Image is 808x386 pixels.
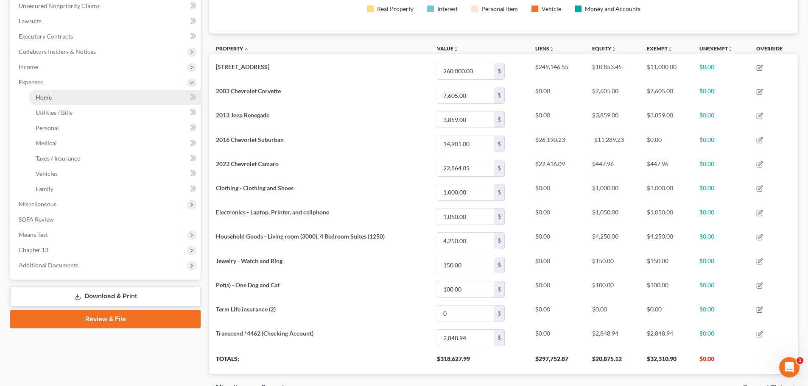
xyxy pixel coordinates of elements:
[437,45,459,52] a: Valueunfold_more
[585,180,640,204] td: $1,000.00
[29,90,201,105] a: Home
[528,59,585,83] td: $249,146.55
[693,204,749,228] td: $0.00
[528,301,585,325] td: $0.00
[19,231,48,238] span: Means Test
[528,132,585,156] td: $26,190.23
[528,108,585,132] td: $0.00
[528,277,585,301] td: $0.00
[494,184,504,200] div: $
[585,132,640,156] td: -$11,289.23
[19,63,38,70] span: Income
[535,45,554,52] a: Liensunfold_more
[640,229,693,253] td: $4,250.00
[437,208,494,225] input: 0.00
[585,301,640,325] td: $0.00
[585,156,640,180] td: $447.96
[585,83,640,108] td: $7,605.00
[10,286,201,306] a: Download & Print
[585,59,640,83] td: $10,853.45
[216,281,280,289] span: Pet(s) - One Dog and Cat
[585,108,640,132] td: $3,859.00
[437,63,494,79] input: 0.00
[494,305,504,322] div: $
[36,155,80,162] span: Taxes / Insurance
[494,233,504,249] div: $
[437,87,494,103] input: 0.00
[19,261,78,269] span: Additional Documents
[12,212,201,227] a: SOFA Review
[693,180,749,204] td: $0.00
[19,216,54,223] span: SOFA Review
[693,83,749,108] td: $0.00
[528,180,585,204] td: $0.00
[549,47,554,52] i: unfold_more
[528,156,585,180] td: $22,416.09
[528,83,585,108] td: $0.00
[216,208,329,216] span: Electronics - Laptop, Printer, and cellphone
[437,184,494,200] input: 0.00
[36,139,57,147] span: Medical
[29,181,201,197] a: Family
[693,350,749,374] th: $0.00
[585,5,640,13] div: Money and Accounts
[611,47,616,52] i: unfold_more
[437,305,494,322] input: 0.00
[216,233,385,240] span: Household Goods - Living room (3000), 4 Bedroom Suites (1250)
[437,136,494,152] input: 0.00
[647,45,673,52] a: Exemptunfold_more
[12,29,201,44] a: Executory Contracts
[585,277,640,301] td: $100.00
[693,277,749,301] td: $0.00
[216,330,313,337] span: Transcend *4462 (Checking Account)
[693,108,749,132] td: $0.00
[640,350,693,374] th: $32,310.90
[585,204,640,228] td: $1,050.00
[36,94,52,101] span: Home
[693,325,749,350] td: $0.00
[592,45,616,52] a: Equityunfold_more
[640,277,693,301] td: $100.00
[585,253,640,277] td: $150.00
[216,305,276,313] span: Term Life insurance (2)
[693,253,749,277] td: $0.00
[494,208,504,225] div: $
[209,350,430,374] th: Totals:
[216,257,282,264] span: Jewelry - Watch and Ring
[693,301,749,325] td: $0.00
[585,350,640,374] th: $20,875.12
[437,233,494,249] input: 0.00
[244,47,249,52] i: expand_less
[494,111,504,128] div: $
[19,78,43,86] span: Expenses
[437,5,458,13] div: Interest
[494,63,504,79] div: $
[640,204,693,228] td: $1,050.00
[19,200,56,208] span: Miscellaneous
[216,63,269,70] span: [STREET_ADDRESS]
[494,330,504,346] div: $
[216,136,284,143] span: 2016 Chevorlet Suburban
[528,253,585,277] td: $0.00
[216,87,281,94] span: 2003 Chevrolet Corvette
[481,5,518,13] div: Personal Item
[29,105,201,120] a: Utilities / Bills
[216,160,279,167] span: 2023 Chevrolet Camaro
[640,301,693,325] td: $0.00
[640,59,693,83] td: $11,000.00
[10,310,201,328] a: Review & File
[36,109,73,116] span: Utilities / Bills
[528,229,585,253] td: $0.00
[585,229,640,253] td: $4,250.00
[216,111,269,119] span: 2013 Jeep Renegade
[585,325,640,350] td: $2,848.94
[29,120,201,136] a: Personal
[437,281,494,297] input: 0.00
[36,170,58,177] span: Vehicles
[728,47,733,52] i: unfold_more
[528,350,585,374] th: $297,752.87
[19,33,73,40] span: Executory Contracts
[19,48,96,55] span: Codebtors Insiders & Notices
[36,185,53,192] span: Family
[749,40,798,59] th: Override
